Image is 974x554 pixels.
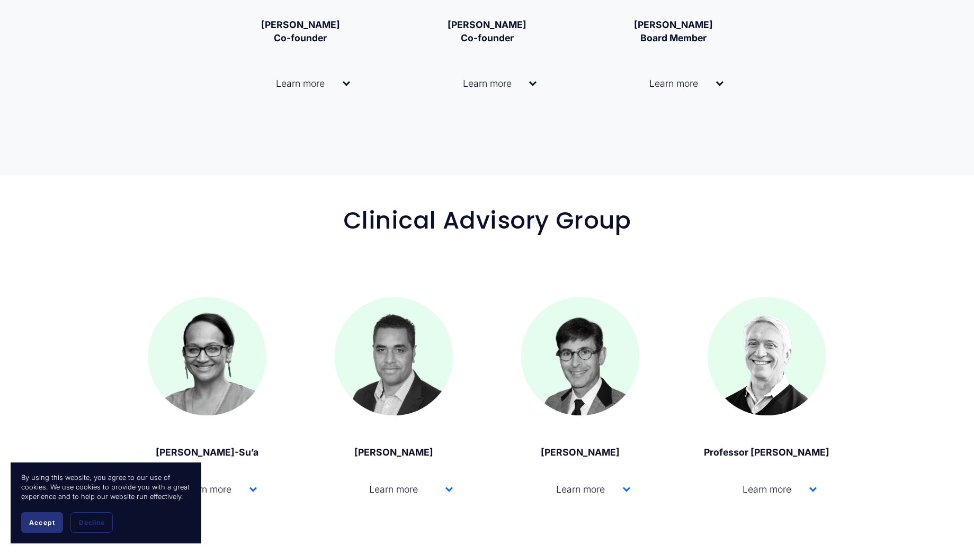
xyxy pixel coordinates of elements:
[717,484,809,495] span: Learn more
[157,484,249,495] span: Learn more
[531,484,623,495] span: Learn more
[11,462,201,543] section: Cookie banner
[156,447,258,458] strong: [PERSON_NAME]-Su’a
[334,468,453,511] button: Learn more
[148,468,266,511] button: Learn more
[354,447,433,458] strong: [PERSON_NAME]
[251,78,343,89] span: Learn more
[428,62,547,105] button: Learn more
[704,447,829,458] strong: Professor [PERSON_NAME]
[117,207,857,234] h2: Clinical Advisory Group
[334,484,445,495] span: Learn more
[437,78,530,89] span: Learn more
[614,62,733,105] button: Learn more
[21,473,191,502] p: By using this website, you agree to our use of cookies. We use cookies to provide you with a grea...
[541,447,620,458] strong: [PERSON_NAME]
[708,468,826,511] button: Learn more
[29,519,55,526] span: Accept
[624,78,716,89] span: Learn more
[448,19,526,43] strong: [PERSON_NAME] Co-founder
[21,512,63,533] button: Accept
[261,19,340,43] strong: [PERSON_NAME] Co-founder
[634,19,713,43] strong: [PERSON_NAME] Board Member
[241,62,360,105] button: Learn more
[70,512,113,533] button: Decline
[521,468,640,511] button: Learn more
[79,519,104,526] span: Decline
